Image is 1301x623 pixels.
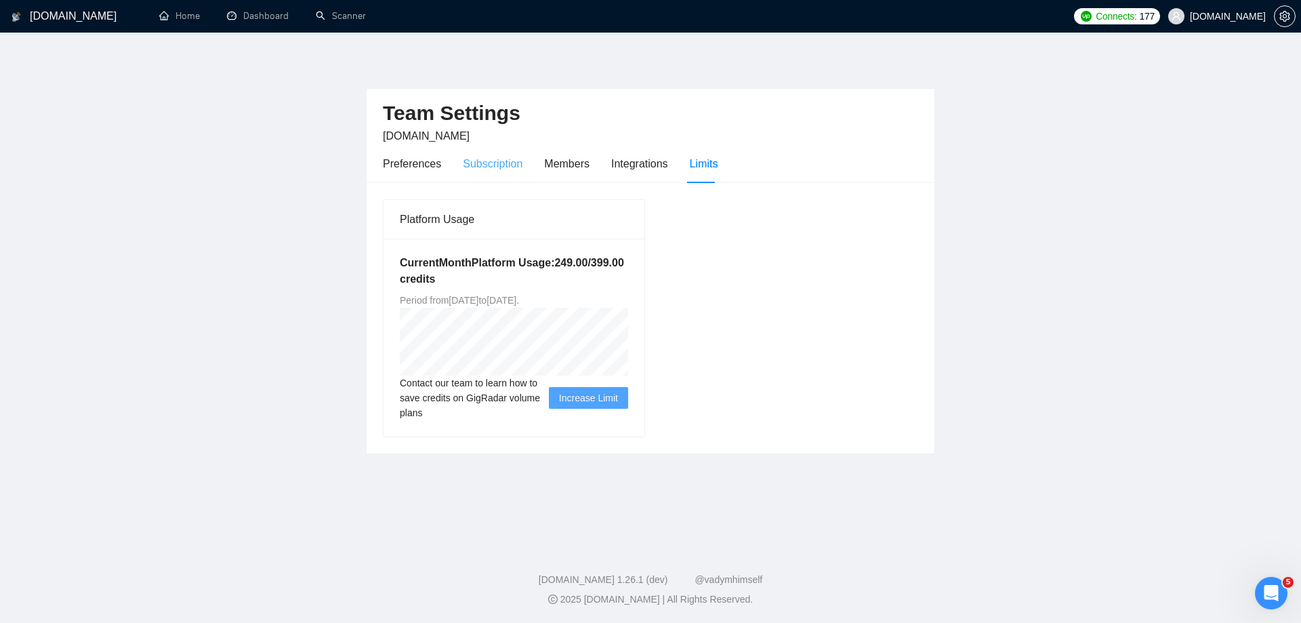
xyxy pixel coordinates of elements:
a: dashboardDashboard [227,10,289,22]
div: Members [544,155,590,172]
img: logo [12,6,21,28]
iframe: Intercom live chat [1255,577,1287,609]
span: Connects: [1096,9,1136,24]
button: Increase Limit [549,387,628,409]
a: setting [1274,11,1296,22]
div: Subscription [463,155,522,172]
div: Preferences [383,155,441,172]
div: Platform Usage [400,200,628,239]
a: [DOMAIN_NAME] 1.26.1 (dev) [539,574,668,585]
span: copyright [548,595,558,604]
span: user [1172,12,1181,21]
h5: Current Month Platform Usage: 249.00 / 399.00 credits [400,255,628,287]
div: 2025 [DOMAIN_NAME] | All Rights Reserved. [11,592,1290,607]
a: homeHome [159,10,200,22]
span: Contact our team to learn how to save credits on GigRadar volume plans [400,376,549,420]
span: Increase Limit [559,390,618,405]
a: @vadymhimself [695,574,762,585]
span: 5 [1283,577,1294,588]
h2: Team Settings [383,100,918,127]
span: 177 [1140,9,1155,24]
a: searchScanner [316,10,366,22]
img: upwork-logo.png [1081,11,1092,22]
div: Integrations [611,155,668,172]
span: setting [1275,11,1295,22]
span: [DOMAIN_NAME] [383,130,470,142]
div: Limits [690,155,718,172]
button: setting [1274,5,1296,27]
span: Period from [DATE] to [DATE] . [400,295,519,306]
